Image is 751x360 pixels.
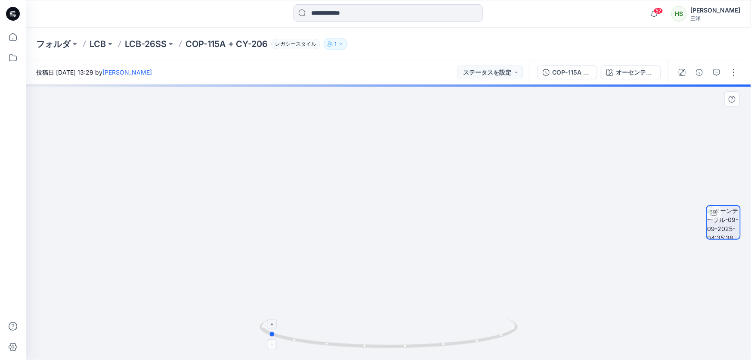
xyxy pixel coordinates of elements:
[275,41,316,47] font: レガシースタイル
[36,39,71,49] font: フォルダ
[692,66,706,79] button: 詳細
[537,66,597,79] button: COP-115A + CY-206
[324,38,347,50] button: 1
[102,69,152,76] a: [PERSON_NAME]
[552,69,612,76] font: COP-115A + CY-206
[36,38,71,50] a: フォルダ
[601,66,661,79] button: オーセンティックネイビ－×ネイビー
[690,6,740,14] font: [PERSON_NAME]
[125,38,167,50] a: LCB-26SS
[125,39,167,49] font: LCB-26SS
[90,39,106,49] font: LCB
[675,10,683,17] font: HS
[90,38,106,50] a: LCB
[655,7,661,14] font: 57
[268,38,320,50] button: レガシースタイル
[36,69,102,76] font: 投稿日 [DATE] 13:29 by
[185,39,268,49] font: COP-115A + CY-206
[707,206,740,239] img: ターンテーブル-09-09-2025-04:35:38
[616,69,716,76] font: オーセンティックネイビ－×ネイビー
[690,15,701,22] font: 三洋
[334,41,337,47] font: 1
